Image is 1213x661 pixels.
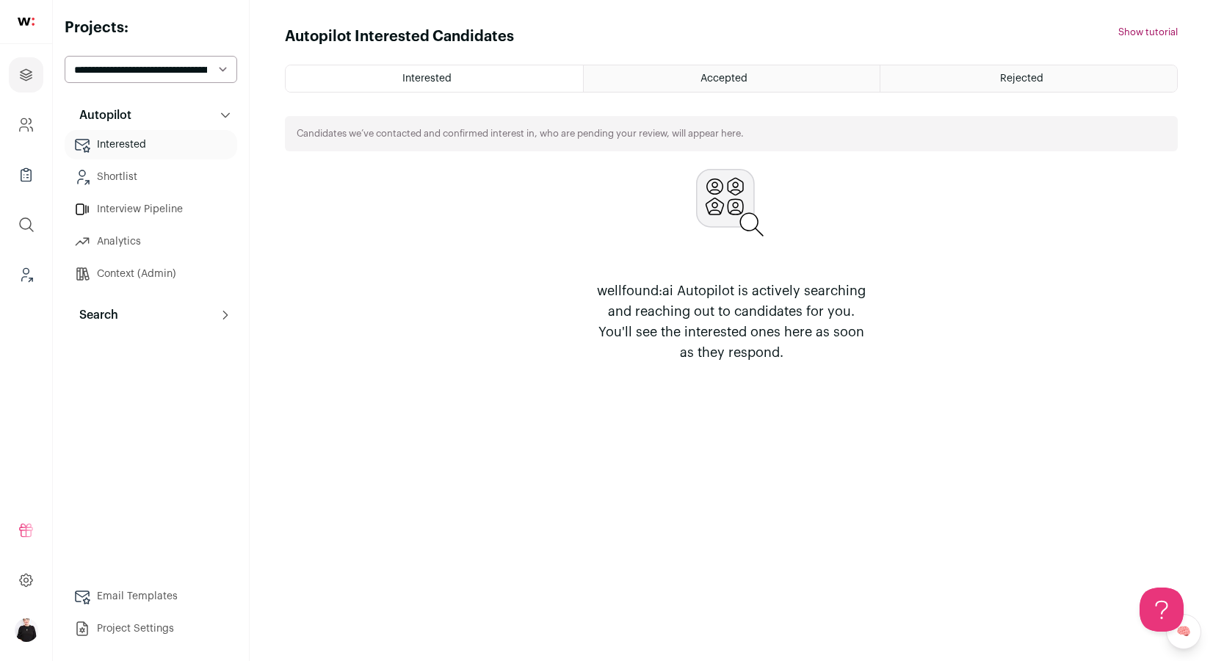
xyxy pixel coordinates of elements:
button: Show tutorial [1118,26,1178,38]
a: Rejected [880,65,1177,92]
a: Interview Pipeline [65,195,237,224]
button: Search [65,300,237,330]
a: Projects [9,57,43,93]
span: Accepted [700,73,747,84]
p: Autopilot [70,106,131,124]
a: Company Lists [9,157,43,192]
a: Email Templates [65,582,237,611]
a: Leads (Backoffice) [9,257,43,292]
a: Interested [65,130,237,159]
button: Open dropdown [15,618,38,642]
img: 9240684-medium_jpg [15,618,38,642]
a: Accepted [584,65,880,92]
a: 🧠 [1166,614,1201,649]
span: Interested [402,73,452,84]
button: Autopilot [65,101,237,130]
a: Company and ATS Settings [9,107,43,142]
img: wellfound-shorthand-0d5821cbd27db2630d0214b213865d53afaa358527fdda9d0ea32b1df1b89c2c.svg [18,18,35,26]
p: Search [70,306,118,324]
p: wellfound:ai Autopilot is actively searching and reaching out to candidates for you. You'll see t... [590,281,872,363]
h1: Autopilot Interested Candidates [285,26,514,47]
span: Rejected [1000,73,1043,84]
a: Context (Admin) [65,259,237,289]
h2: Projects: [65,18,237,38]
a: Project Settings [65,614,237,643]
a: Analytics [65,227,237,256]
p: Candidates we’ve contacted and confirmed interest in, who are pending your review, will appear here. [297,128,744,140]
a: Shortlist [65,162,237,192]
iframe: Help Scout Beacon - Open [1140,588,1184,632]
